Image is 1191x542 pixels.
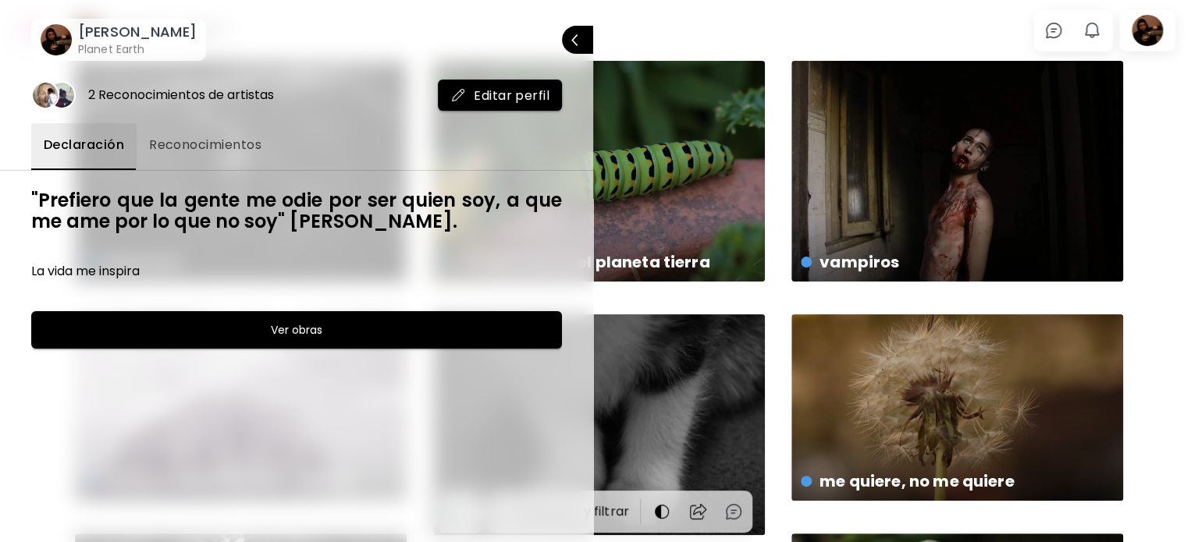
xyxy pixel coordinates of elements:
[78,23,197,41] h6: [PERSON_NAME]
[88,87,274,104] div: 2 Reconocimientos de artistas
[149,136,261,154] span: Reconocimientos
[44,136,124,154] span: Declaración
[271,321,322,339] h6: Ver obras
[31,263,562,280] h6: La vida me inspira
[450,87,466,103] img: mail
[31,190,562,232] h6: "Prefiero que la gente me odie por ser quien soy, a que me ame por lo que no soy" [PERSON_NAME].
[438,80,562,111] button: mailEditar perfil
[31,311,562,349] button: Ver obras
[78,41,197,57] h6: Planet Earth
[450,87,549,104] span: Editar perfil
